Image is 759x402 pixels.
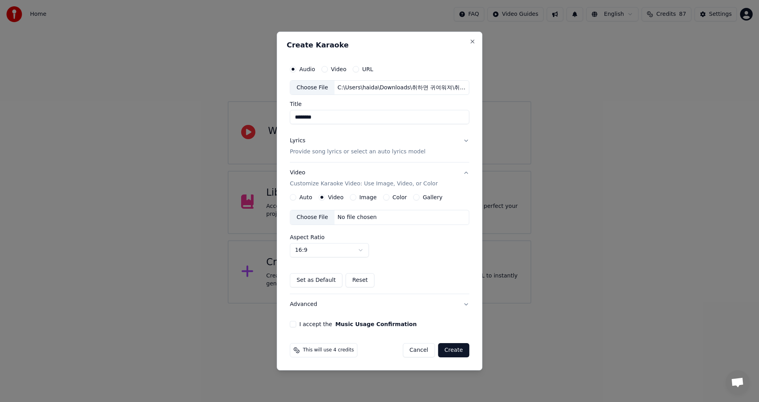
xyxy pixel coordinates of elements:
[362,66,373,72] label: URL
[423,194,442,200] label: Gallery
[335,321,417,327] button: I accept the
[290,234,469,240] label: Aspect Ratio
[290,169,438,188] div: Video
[290,131,469,162] button: LyricsProvide song lyrics or select an auto lyrics model
[290,102,469,107] label: Title
[290,294,469,315] button: Advanced
[299,66,315,72] label: Audio
[299,321,417,327] label: I accept the
[290,148,425,156] p: Provide song lyrics or select an auto lyrics model
[334,213,380,221] div: No file chosen
[299,194,312,200] label: Auto
[346,273,374,287] button: Reset
[331,66,346,72] label: Video
[359,194,377,200] label: Image
[290,81,334,95] div: Choose File
[403,343,435,357] button: Cancel
[393,194,407,200] label: Color
[287,42,472,49] h2: Create Karaoke
[328,194,344,200] label: Video
[334,84,469,92] div: C:\Users\haida\Downloads\취하면 귀여워져\취하면 귀여워져.wav
[290,137,305,145] div: Lyrics
[438,343,469,357] button: Create
[290,273,342,287] button: Set as Default
[290,180,438,188] p: Customize Karaoke Video: Use Image, Video, or Color
[290,210,334,225] div: Choose File
[290,194,469,294] div: VideoCustomize Karaoke Video: Use Image, Video, or Color
[303,347,354,353] span: This will use 4 credits
[290,163,469,194] button: VideoCustomize Karaoke Video: Use Image, Video, or Color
